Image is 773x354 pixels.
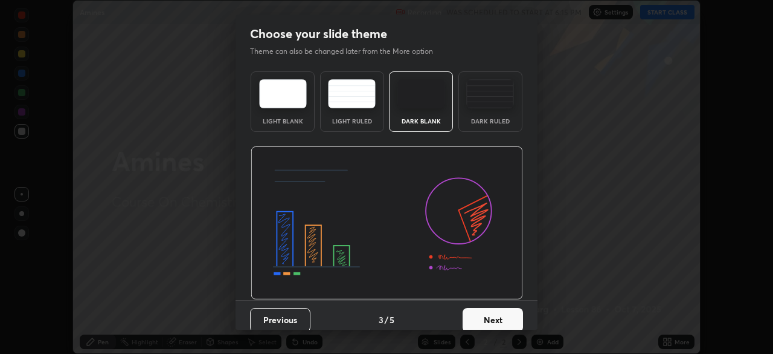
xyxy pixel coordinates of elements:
h4: 5 [390,313,394,326]
p: Theme can also be changed later from the More option [250,46,446,57]
h2: Choose your slide theme [250,26,387,42]
h4: 3 [379,313,383,326]
div: Light Ruled [328,118,376,124]
div: Dark Blank [397,118,445,124]
img: lightRuledTheme.5fabf969.svg [328,79,376,108]
img: lightTheme.e5ed3b09.svg [259,79,307,108]
div: Dark Ruled [466,118,515,124]
button: Previous [250,308,310,332]
img: darkRuledTheme.de295e13.svg [466,79,514,108]
div: Light Blank [258,118,307,124]
img: darkTheme.f0cc69e5.svg [397,79,445,108]
h4: / [385,313,388,326]
button: Next [463,308,523,332]
img: darkThemeBanner.d06ce4a2.svg [251,146,523,300]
